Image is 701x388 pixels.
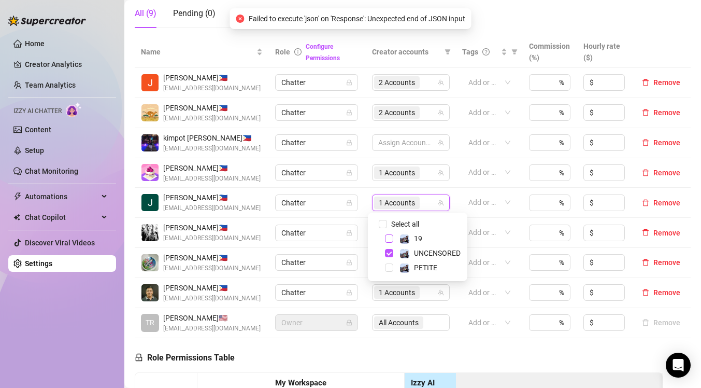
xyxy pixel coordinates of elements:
span: delete [642,169,649,176]
span: Izzy AI Chatter [13,106,62,116]
span: Creator accounts [372,46,440,58]
span: Select tree node [385,234,393,243]
span: Owner [281,315,352,330]
span: Remove [653,78,680,87]
span: team [438,140,444,146]
span: delete [642,289,649,296]
img: UNCENSORED [400,249,409,258]
span: Remove [653,108,680,117]
span: lock [346,230,352,236]
span: lock [135,353,143,362]
span: 19 [414,234,422,243]
span: delete [642,139,649,146]
span: 1 Accounts [379,197,415,209]
span: close-circle [236,15,245,23]
a: Discover Viral Videos [25,239,95,247]
img: kimpot TV [141,134,159,151]
img: PETITE [400,264,409,273]
span: Remove [653,169,680,177]
span: delete [642,79,649,86]
img: Chris John Maranan [141,104,159,121]
span: [EMAIL_ADDRESS][DOMAIN_NAME] [163,233,261,243]
span: delete [642,109,649,116]
span: Role [275,48,290,56]
span: Remove [653,199,680,207]
span: [EMAIL_ADDRESS][DOMAIN_NAME] [163,84,261,93]
span: Select tree node [385,264,393,272]
span: [PERSON_NAME] 🇵🇭 [163,252,261,264]
span: [PERSON_NAME] 🇵🇭 [163,282,261,294]
strong: Izzy AI [411,378,435,387]
span: 1 Accounts [374,167,420,179]
span: Chatter [281,285,352,300]
span: lock [346,140,352,146]
span: [PERSON_NAME] 🇵🇭 [163,72,261,84]
img: Joh Randolph Catapang [141,194,159,211]
span: Failed to execute 'json' on 'Response': Unexpected end of JSON input [249,13,465,24]
span: Remove [653,138,680,147]
th: Commission (%) [523,36,577,68]
button: Remove [638,167,684,179]
button: Remove [638,136,684,149]
th: Hourly rate ($) [577,36,632,68]
span: lock [346,320,352,326]
span: lock [346,170,352,176]
span: [EMAIL_ADDRESS][DOMAIN_NAME] [163,144,261,154]
span: team [438,289,444,296]
span: Automations [25,188,98,205]
span: [PERSON_NAME] 🇺🇸 [163,312,261,324]
span: TR [146,317,154,328]
span: Remove [653,288,680,297]
span: team [438,170,444,176]
a: Creator Analytics [25,56,108,73]
span: [EMAIL_ADDRESS][DOMAIN_NAME] [163,114,261,123]
span: Remove [653,229,680,237]
span: Select all [387,218,423,230]
button: Remove [638,286,684,299]
span: Select tree node [385,249,393,257]
span: Chatter [281,105,352,120]
span: [EMAIL_ADDRESS][DOMAIN_NAME] [163,294,261,303]
img: Kamille Catapang [141,164,159,181]
strong: My Workspace [275,378,326,387]
span: [EMAIL_ADDRESS][DOMAIN_NAME] [163,324,261,334]
span: delete [642,229,649,236]
span: 2 Accounts [374,76,420,89]
span: 1 Accounts [374,197,420,209]
span: [PERSON_NAME] 🇵🇭 [163,192,261,203]
span: lock [346,109,352,116]
span: lock [346,259,352,266]
img: Niko Catapang [141,254,159,271]
div: Open Intercom Messenger [666,353,691,378]
a: Content [25,126,51,134]
span: Remove [653,258,680,267]
button: Remove [638,76,684,89]
button: Remove [638,256,684,269]
span: filter [445,49,451,55]
img: Kim Carlo Casuco [141,284,159,301]
span: lock [346,79,352,86]
span: Chatter [281,195,352,211]
img: AI Chatter [66,102,82,117]
span: filter [442,44,453,60]
h5: Role Permissions Table [135,352,235,364]
span: PETITE [414,264,437,272]
span: team [438,200,444,206]
a: Home [25,39,45,48]
span: [PERSON_NAME] 🇵🇭 [163,222,261,233]
img: Chat Copilot [13,214,20,221]
span: 2 Accounts [379,77,415,88]
th: Name [135,36,269,68]
span: Chatter [281,255,352,270]
span: kimpot [PERSON_NAME] 🇵🇭 [163,132,261,144]
button: Remove [638,197,684,209]
span: delete [642,259,649,266]
img: 19 [400,234,409,244]
span: UNCENSORED [414,249,461,257]
span: [PERSON_NAME] 🇵🇭 [163,162,261,174]
span: [EMAIL_ADDRESS][DOMAIN_NAME] [163,174,261,184]
a: Settings [25,259,52,268]
span: lock [346,289,352,296]
span: [PERSON_NAME] 🇵🇭 [163,102,261,114]
span: filter [511,49,518,55]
